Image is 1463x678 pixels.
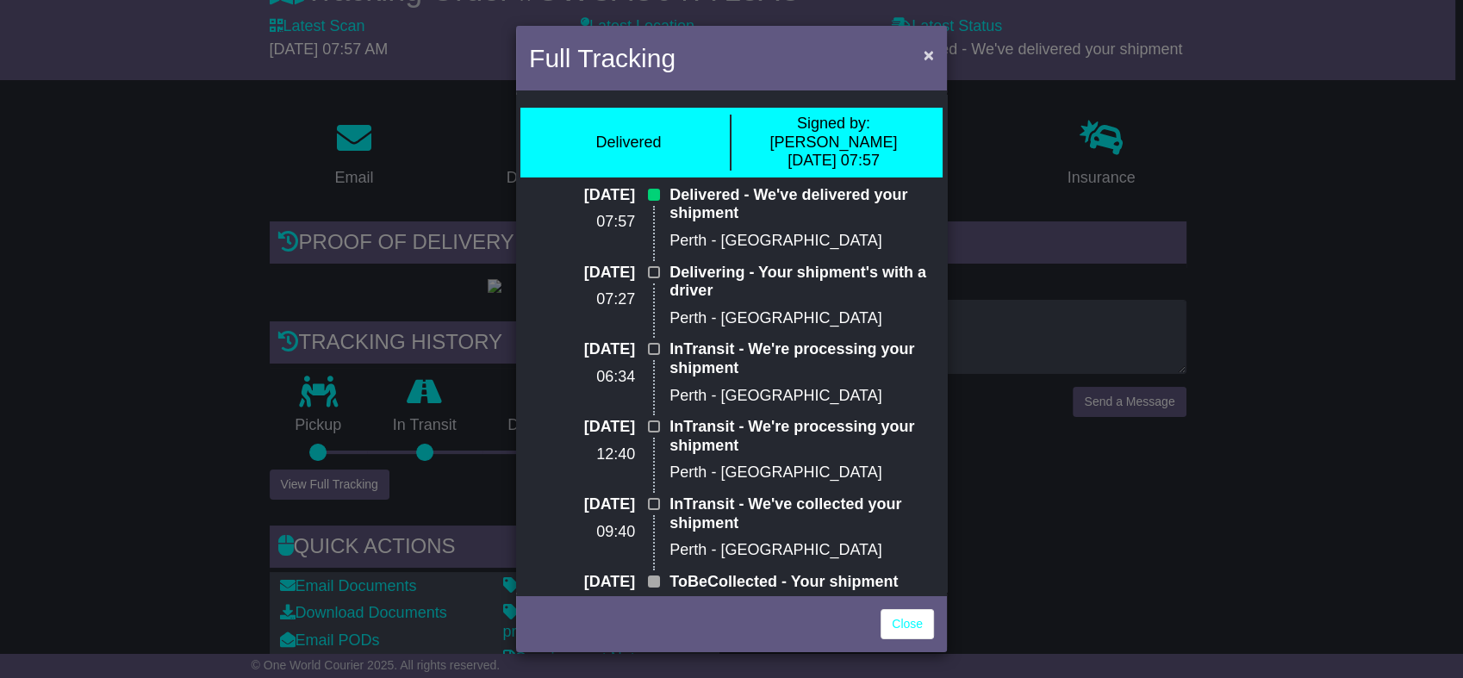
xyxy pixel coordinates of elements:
p: Delivering - Your shipment's with a driver [669,264,934,301]
span: × [924,45,934,65]
p: 07:57 [529,213,635,232]
p: Perth - [GEOGRAPHIC_DATA] [669,387,934,406]
p: 12:40 [529,445,635,464]
h4: Full Tracking [529,39,675,78]
p: Perth - [GEOGRAPHIC_DATA] [669,541,934,560]
div: [PERSON_NAME] [DATE] 07:57 [740,115,927,171]
p: [DATE] [529,340,635,359]
p: InTransit - We're processing your shipment [669,340,934,377]
p: InTransit - We're processing your shipment [669,418,934,455]
p: 07:27 [529,290,635,309]
p: 09:40 [529,523,635,542]
p: 06:34 [529,368,635,387]
a: Close [881,609,934,639]
p: Perth - [GEOGRAPHIC_DATA] [669,463,934,482]
span: Signed by: [797,115,870,132]
p: InTransit - We've collected your shipment [669,495,934,532]
button: Close [915,37,943,72]
p: [DATE] [529,186,635,205]
p: [DATE] [529,495,635,514]
p: [DATE] [529,418,635,437]
p: ToBeCollected - Your shipment data is lodged [669,573,934,610]
p: [DATE] [529,573,635,592]
div: Delivered [595,134,661,152]
p: Perth - [GEOGRAPHIC_DATA] [669,232,934,251]
p: Delivered - We've delivered your shipment [669,186,934,223]
p: Perth - [GEOGRAPHIC_DATA] [669,309,934,328]
p: [DATE] [529,264,635,283]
